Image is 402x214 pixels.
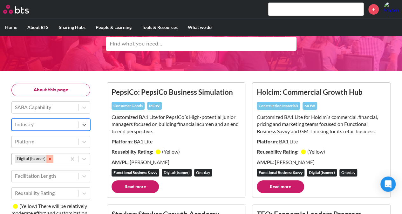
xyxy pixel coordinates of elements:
label: Sharing Hubs [54,19,91,36]
div: One day [194,169,212,176]
small: ( Yellow ) [19,203,37,209]
div: Digital (Isomer) [307,169,337,176]
label: Tools & Resources [137,19,183,36]
strong: Reusability Rating: [257,148,299,155]
a: Read more [257,180,304,193]
div: Construction Materials [257,102,300,110]
label: What we do [183,19,217,36]
img: BTS Logo [3,5,29,14]
a: Profile [384,2,399,17]
p: : BA1 Lite [257,138,386,145]
img: Madeleine Ulery [384,2,399,17]
div: Functional Business Savvy [112,169,159,176]
small: ( Yellow ) [307,148,325,155]
strong: AM/PL [112,159,127,165]
label: People & Learning [91,19,137,36]
div: One day [339,169,357,176]
div: Remove Digital (Isomer) [46,155,53,163]
p: : [PERSON_NAME] [257,159,386,166]
div: MOW [303,102,317,110]
h3: Holcim: Commercial Growth Hub [257,87,386,97]
div: MOW [147,102,162,110]
label: About BTS [22,19,54,36]
button: About this page [11,84,90,96]
p: : BA1 Lite [112,138,241,145]
div: Open Intercom Messenger [380,176,396,192]
a: + [368,4,379,15]
strong: AM/PL [257,159,273,165]
p: : [PERSON_NAME] [112,159,241,166]
div: Consumer Goods [112,102,145,110]
p: Customized BA1 Lite for Holcim´s commercial, financial, pricing and marketing teams ​focused on F... [257,114,386,135]
input: Find what you need... [106,37,296,51]
a: Read more [112,180,159,193]
strong: Reusability Rating: [112,148,154,155]
div: Functional Business Savvy [257,169,304,176]
strong: Platform [257,138,277,144]
strong: Platform [112,138,132,144]
p: Customized BA1 Lite for PepsiCo´s High-potential junior managers focused on building financial ac... [112,114,241,135]
div: Digital (Isomer) [162,169,192,176]
small: ( Yellow ) [162,148,180,155]
a: Go home [3,5,41,14]
div: Digital (Isomer) [15,155,46,163]
h3: PepsiCo: PepsiCo Business Simulation [112,87,241,97]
